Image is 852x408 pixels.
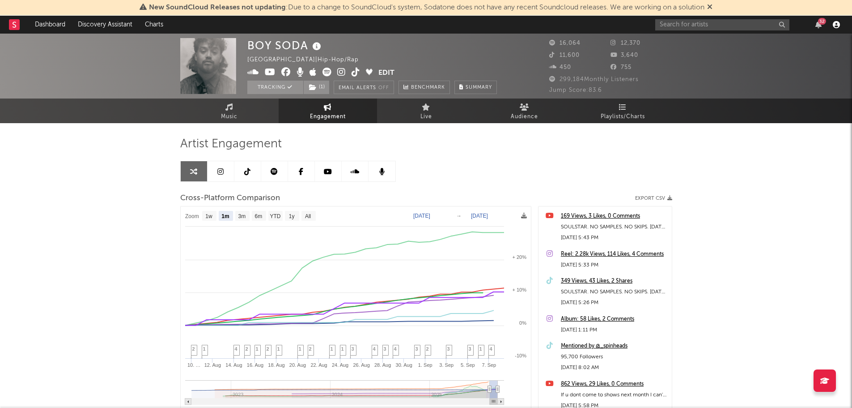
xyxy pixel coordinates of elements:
[373,346,376,352] span: 4
[561,222,667,232] div: SOULSTAR. NO SAMPLES. NO SKIPS. [DATE]. #singers #vinyl #rnbmusic #soulstar #newalbum #rnb
[192,346,195,352] span: 2
[418,362,432,368] text: 1. Sep
[221,112,237,122] span: Music
[235,346,237,352] span: 4
[512,254,526,260] text: + 20%
[247,81,303,94] button: Tracking
[469,346,471,352] span: 3
[561,352,667,362] div: 95,700 Followers
[460,362,475,368] text: 5. Sep
[246,346,248,352] span: 2
[395,362,412,368] text: 30. Aug
[549,64,571,70] span: 450
[411,82,445,93] span: Benchmark
[818,18,826,25] div: 32
[561,325,667,335] div: [DATE] 1:11 PM
[511,112,538,122] span: Audience
[149,4,704,11] span: : Due to a change to SoundCloud's system, Sodatone does not have any recent Soundcloud releases. ...
[561,390,667,400] div: If u dont come to shows next month I can't serenade u, sorry I don't make the rules #ontour #rnb
[203,346,206,352] span: 1
[561,211,667,222] div: 169 Views, 3 Likes, 0 Comments
[310,362,327,368] text: 22. Aug
[426,346,429,352] span: 2
[267,346,269,352] span: 2
[454,81,497,94] button: Summary
[413,213,430,219] text: [DATE]
[331,346,333,352] span: 1
[610,64,632,70] span: 755
[247,55,369,65] div: [GEOGRAPHIC_DATA] | Hip-Hop/Rap
[254,213,262,219] text: 6m
[415,346,418,352] span: 3
[561,314,667,325] a: Album: 58 Likes, 2 Comments
[289,362,305,368] text: 20. Aug
[815,21,822,28] button: 32
[204,362,220,368] text: 12. Aug
[225,362,242,368] text: 14. Aug
[561,379,667,390] div: 862 Views, 29 Likes, 0 Comments
[707,4,712,11] span: Dismiss
[447,346,450,352] span: 3
[185,213,199,219] text: Zoom
[180,139,282,150] span: Artist Engagement
[221,213,229,219] text: 1m
[305,213,310,219] text: All
[247,38,323,53] div: BOY SODA
[256,346,259,352] span: 1
[353,362,369,368] text: 26. Aug
[561,341,667,352] a: Mentioned by @_spinheads
[561,297,667,308] div: [DATE] 5:26 PM
[394,346,397,352] span: 4
[561,287,667,297] div: SOULSTAR. NO SAMPLES. NO SKIPS. [DATE]. #singers #vinyl #rnbmusic #soulstar #newalbum
[304,81,329,94] button: (1)
[482,362,496,368] text: 7. Sep
[309,346,312,352] span: 2
[549,87,602,93] span: Jump Score: 83.6
[377,99,475,123] a: Live
[549,52,580,58] span: 11,600
[515,353,526,358] text: -10%
[352,346,354,352] span: 3
[420,112,432,122] span: Live
[238,213,246,219] text: 3m
[299,346,301,352] span: 1
[398,81,450,94] a: Benchmark
[471,213,488,219] text: [DATE]
[374,362,390,368] text: 28. Aug
[574,99,672,123] a: Playlists/Charts
[610,52,638,58] span: 3,640
[180,99,279,123] a: Music
[549,40,581,46] span: 16,064
[331,362,348,368] text: 24. Aug
[490,346,492,352] span: 4
[310,112,346,122] span: Engagement
[561,249,667,260] a: Reel: 2.28k Views, 114 Likes, 4 Comments
[277,346,280,352] span: 1
[561,276,667,287] a: 349 Views, 43 Likes, 2 Shares
[29,16,72,34] a: Dashboard
[439,362,454,368] text: 3. Sep
[475,99,574,123] a: Audience
[479,346,482,352] span: 1
[334,81,394,94] button: Email AlertsOff
[601,112,645,122] span: Playlists/Charts
[72,16,139,34] a: Discovery Assistant
[610,40,640,46] span: 12,370
[149,4,286,11] span: New SoundCloud Releases not updating
[466,85,492,90] span: Summary
[655,19,789,30] input: Search for artists
[341,346,344,352] span: 1
[549,77,639,82] span: 299,184 Monthly Listeners
[187,362,200,368] text: 10. …
[561,232,667,243] div: [DATE] 5:43 PM
[456,213,462,219] text: →
[561,260,667,271] div: [DATE] 5:33 PM
[512,287,526,292] text: + 10%
[139,16,170,34] a: Charts
[378,86,389,90] em: Off
[246,362,263,368] text: 16. Aug
[288,213,294,219] text: 1y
